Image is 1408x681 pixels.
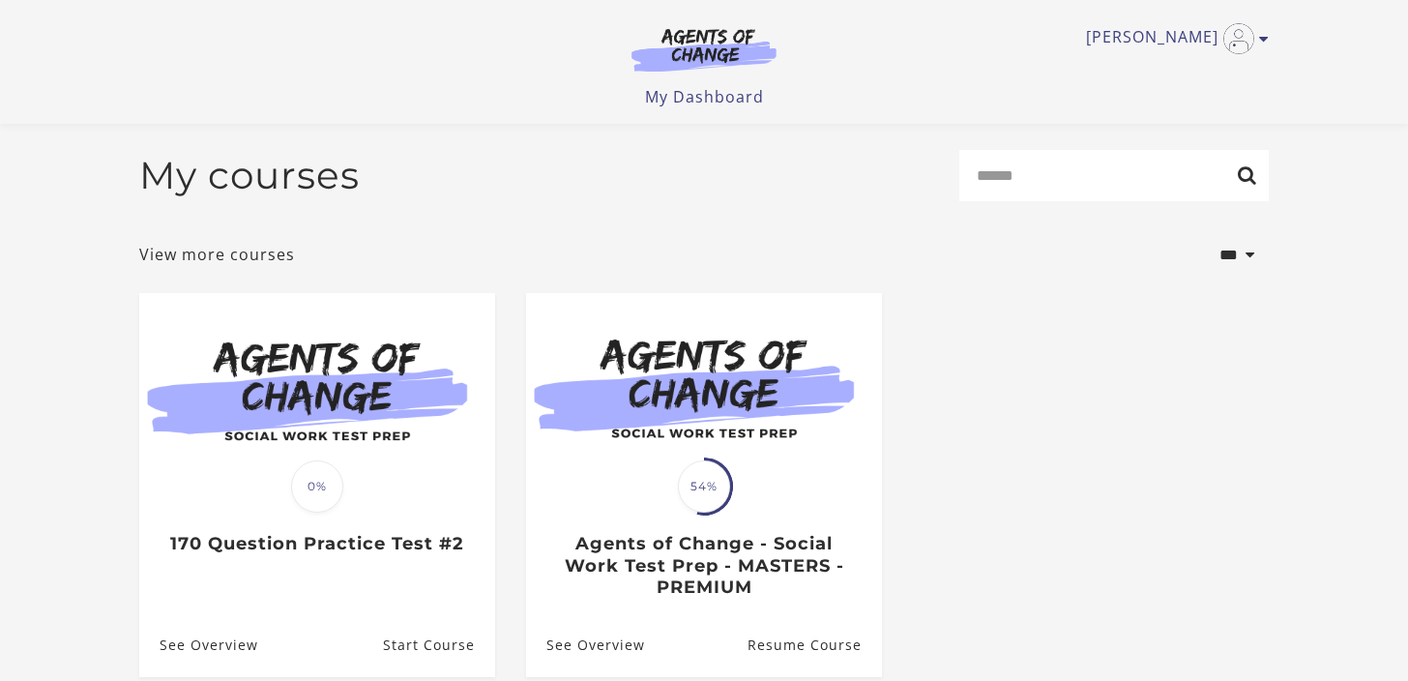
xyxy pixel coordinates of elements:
[526,613,645,676] a: Agents of Change - Social Work Test Prep - MASTERS - PREMIUM: See Overview
[748,613,882,676] a: Agents of Change - Social Work Test Prep - MASTERS - PREMIUM: Resume Course
[1086,23,1259,54] a: Toggle menu
[383,613,495,676] a: 170 Question Practice Test #2: Resume Course
[546,533,861,599] h3: Agents of Change - Social Work Test Prep - MASTERS - PREMIUM
[611,27,797,72] img: Agents of Change Logo
[139,243,295,266] a: View more courses
[139,613,258,676] a: 170 Question Practice Test #2: See Overview
[291,460,343,513] span: 0%
[160,533,474,555] h3: 170 Question Practice Test #2
[678,460,730,513] span: 54%
[645,86,764,107] a: My Dashboard
[139,153,360,198] h2: My courses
